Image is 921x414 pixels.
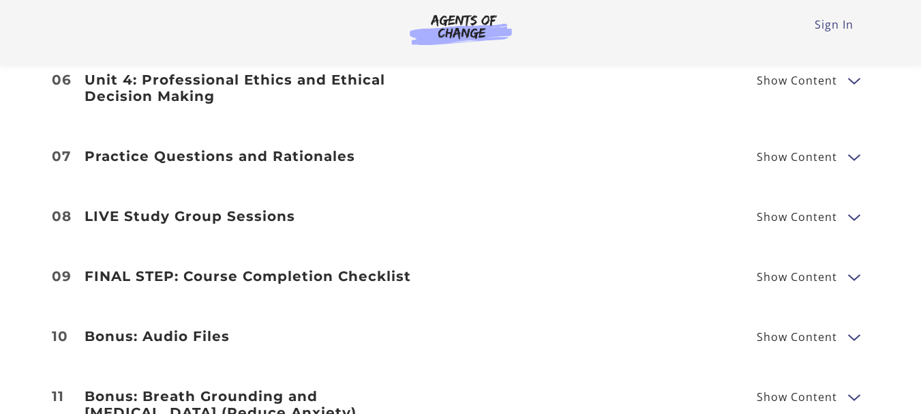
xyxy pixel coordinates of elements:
h3: Practice Questions and Rationales [85,148,444,164]
img: Agents of Change Logo [395,14,526,45]
span: Show Content [757,211,837,222]
h3: FINAL STEP: Course Completion Checklist [85,268,444,284]
span: Show Content [757,75,837,86]
h3: Unit 4: Professional Ethics and Ethical Decision Making [85,72,444,104]
a: Sign In [815,17,854,32]
span: 10 [52,329,68,343]
button: Show Content [848,72,859,89]
span: Show Content [757,151,837,162]
span: 07 [52,149,71,163]
h3: LIVE Study Group Sessions [85,208,444,224]
button: Show Content [848,268,859,285]
span: 11 [52,389,64,403]
button: Show Content [848,148,859,165]
h3: Bonus: Audio Files [85,328,444,344]
span: 09 [52,269,72,283]
button: Show Content [848,328,859,345]
button: Show Content [848,388,859,405]
span: 06 [52,73,72,87]
span: Show Content [757,331,837,342]
span: 08 [52,209,72,223]
button: Show Content [848,208,859,225]
span: Show Content [757,271,837,282]
span: Show Content [757,391,837,402]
